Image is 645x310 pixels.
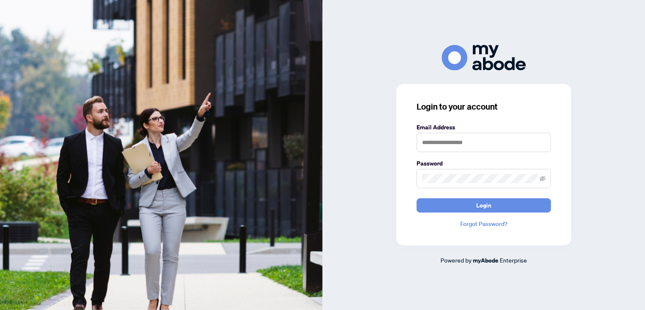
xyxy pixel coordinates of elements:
span: eye-invisible [540,176,545,181]
label: Password [417,159,551,168]
a: Forgot Password? [417,219,551,229]
span: Powered by [440,256,472,264]
button: Login [417,198,551,213]
img: ma-logo [442,45,526,71]
span: Enterprise [500,256,527,264]
h3: Login to your account [417,101,551,113]
label: Email Address [417,123,551,132]
span: Login [476,199,491,212]
a: myAbode [473,256,498,265]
